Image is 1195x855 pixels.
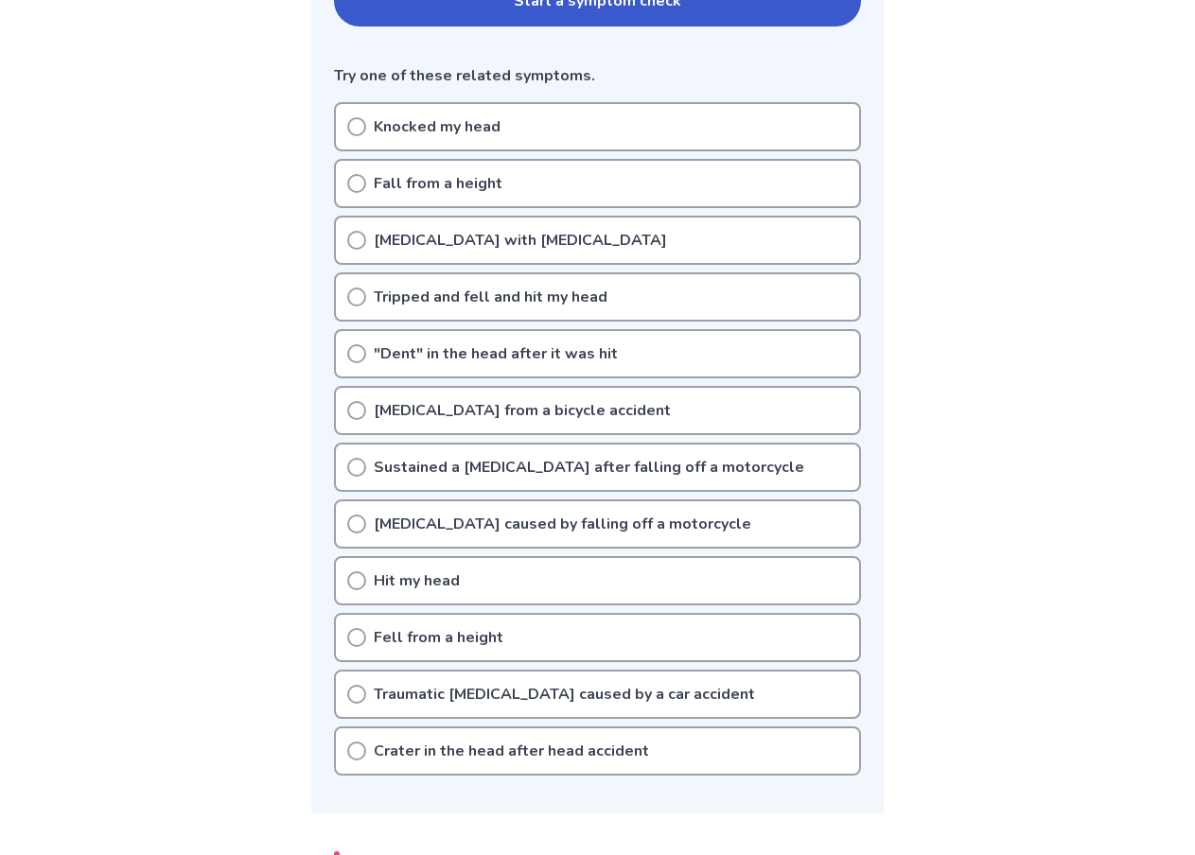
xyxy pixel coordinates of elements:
[374,286,607,308] p: Tripped and fell and hit my head
[374,626,503,649] p: Fell from a height
[334,64,861,87] p: Try one of these related symptoms.
[374,399,671,422] p: [MEDICAL_DATA] from a bicycle accident
[374,740,649,762] p: Crater in the head after head accident
[374,569,460,592] p: Hit my head
[374,513,751,535] p: [MEDICAL_DATA] caused by falling off a motorcycle
[374,683,755,706] p: Traumatic [MEDICAL_DATA] caused by a car accident
[374,229,667,252] p: [MEDICAL_DATA] with [MEDICAL_DATA]
[374,456,804,479] p: Sustained a [MEDICAL_DATA] after falling off a motorcycle
[374,342,618,365] p: "Dent" in the head after it was hit
[374,172,502,195] p: Fall from a height
[374,115,501,138] p: Knocked my head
